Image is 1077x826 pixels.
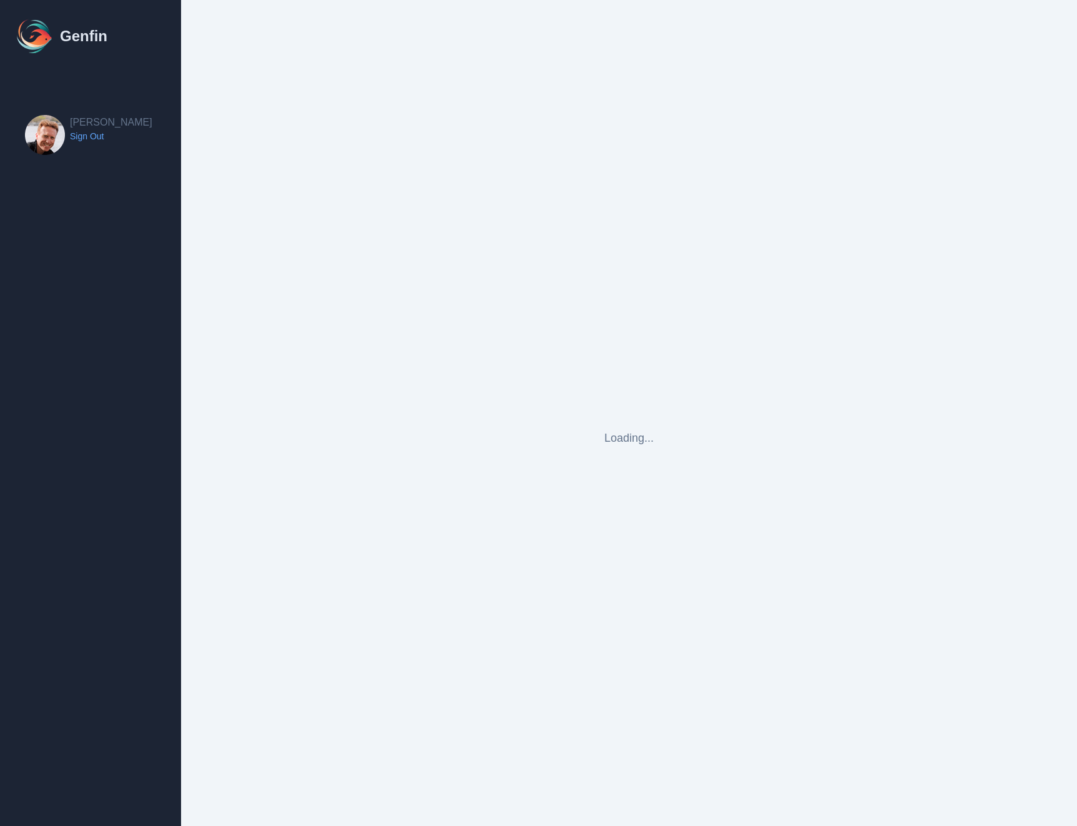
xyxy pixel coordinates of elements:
[15,16,55,56] img: Logo
[70,115,152,130] h2: [PERSON_NAME]
[70,130,152,142] a: Sign Out
[604,429,654,447] div: Loading...
[25,115,65,155] img: Brian Dunagan
[60,26,107,46] h1: Genfin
